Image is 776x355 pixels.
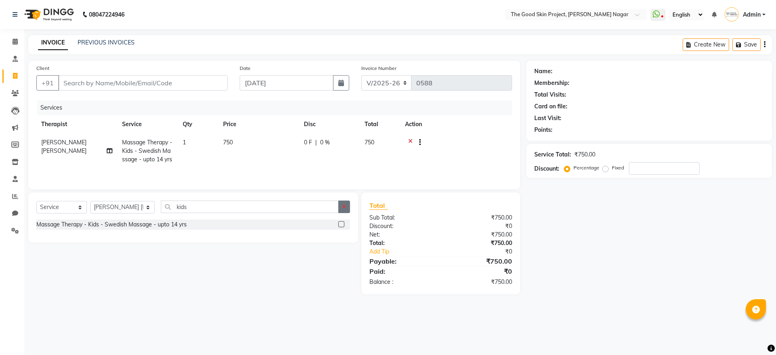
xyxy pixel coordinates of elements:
div: Massage Therapy - Kids - Swedish Massage - upto 14 yrs [36,220,187,229]
div: ₹750.00 [441,239,518,247]
a: PREVIOUS INVOICES [78,39,135,46]
div: ₹0 [441,222,518,230]
div: Last Visit: [534,114,561,123]
label: Fixed [612,164,624,171]
div: Payable: [363,256,441,266]
div: Discount: [363,222,441,230]
th: Action [400,115,512,133]
input: Search by Name/Mobile/Email/Code [58,75,228,91]
span: 0 % [320,138,330,147]
button: Create New [683,38,729,51]
span: 1 [183,139,186,146]
label: Date [240,65,251,72]
button: Save [732,38,761,51]
div: ₹750.00 [441,213,518,222]
div: Services [37,100,518,115]
span: | [315,138,317,147]
span: 750 [223,139,233,146]
div: Membership: [534,79,569,87]
label: Client [36,65,49,72]
div: Name: [534,67,552,76]
input: Search or Scan [161,201,339,213]
div: Total Visits: [534,91,566,99]
span: Massage Therapy - Kids - Swedish Massage - upto 14 yrs [122,139,172,163]
span: 0 F [304,138,312,147]
div: Discount: [534,165,559,173]
img: logo [21,3,76,26]
span: Total [369,201,388,210]
div: ₹0 [441,266,518,276]
th: Qty [178,115,218,133]
th: Service [117,115,178,133]
div: Paid: [363,266,441,276]
button: +91 [36,75,59,91]
b: 08047224946 [89,3,124,26]
div: ₹750.00 [441,230,518,239]
img: Admin [725,7,739,21]
div: Points: [534,126,552,134]
div: Total: [363,239,441,247]
div: Card on file: [534,102,567,111]
a: INVOICE [38,36,68,50]
a: Add Tip [363,247,453,256]
span: Admin [743,11,761,19]
div: ₹750.00 [574,150,595,159]
label: Percentage [574,164,599,171]
div: ₹750.00 [441,256,518,266]
th: Price [218,115,299,133]
div: Balance : [363,278,441,286]
th: Disc [299,115,360,133]
div: Service Total: [534,150,571,159]
th: Therapist [36,115,117,133]
div: ₹0 [453,247,518,256]
th: Total [360,115,400,133]
div: ₹750.00 [441,278,518,286]
div: Net: [363,230,441,239]
span: 750 [365,139,374,146]
div: Sub Total: [363,213,441,222]
span: [PERSON_NAME] [PERSON_NAME] [41,139,86,154]
label: Invoice Number [361,65,396,72]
